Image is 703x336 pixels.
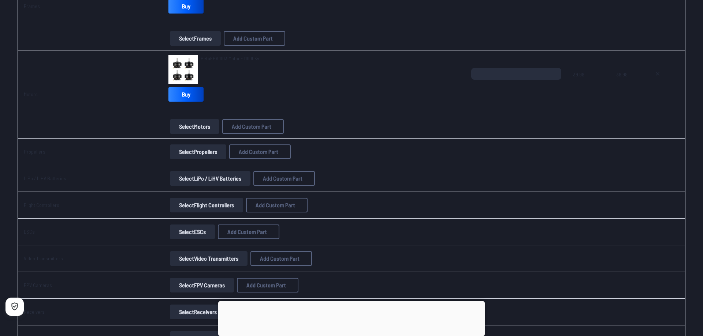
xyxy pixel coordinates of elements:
button: SelectFlight Controllers [170,198,243,212]
button: Add Custom Part [229,144,291,159]
button: Add Custom Part [253,171,315,186]
span: Add Custom Part [233,35,273,41]
a: SelectFPV Cameras [168,278,235,292]
a: SelectVideo Transmitters [168,251,249,266]
button: Add Custom Part [250,251,312,266]
a: SelectFrames [168,31,222,46]
span: Add Custom Part [227,229,267,235]
span: Add Custom Part [263,175,302,181]
span: 39.99 [573,68,605,103]
button: Add Custom Part [246,198,308,212]
a: SelectFlight Controllers [168,198,245,212]
button: SelectESCs [170,224,215,239]
a: ESCs [24,229,35,235]
a: Frames [24,3,40,9]
a: FPV Cameras [24,282,52,288]
a: Motors [24,91,38,97]
button: Add Custom Part [224,31,285,46]
span: Add Custom Part [256,202,295,208]
button: SelectLiPo / LiHV Batteries [170,171,250,186]
button: SelectFrames [170,31,221,46]
a: SelectLiPo / LiHV Batteries [168,171,252,186]
button: SelectMotors [170,119,219,134]
a: Flight Controllers [24,202,59,208]
a: SelectReceivers [168,305,227,319]
a: LiPo / LiHV Batteries [24,175,66,181]
span: 39.99 [616,68,637,103]
a: SelectPropellers [168,144,228,159]
a: Buy [168,87,204,102]
a: Propellers [24,148,45,155]
button: SelectVideo Transmitters [170,251,248,266]
a: SelectMotors [168,119,221,134]
button: SelectFPV Cameras [170,278,234,292]
a: Receivers [24,309,45,315]
button: Add Custom Part [218,224,279,239]
span: Add Custom Part [260,256,300,261]
a: BetaFPV 1103 Motor - 11000Kv [201,55,259,62]
button: Add Custom Part [237,278,298,292]
span: Add Custom Part [232,124,271,129]
button: Add Custom Part [222,119,284,134]
span: Add Custom Part [246,282,286,288]
a: Video Transmitters [24,255,63,261]
iframe: Advertisement [218,301,485,334]
button: SelectReceivers [170,305,226,319]
span: Add Custom Part [239,149,278,155]
a: SelectESCs [168,224,216,239]
button: SelectPropellers [170,144,226,159]
img: image [168,55,198,84]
